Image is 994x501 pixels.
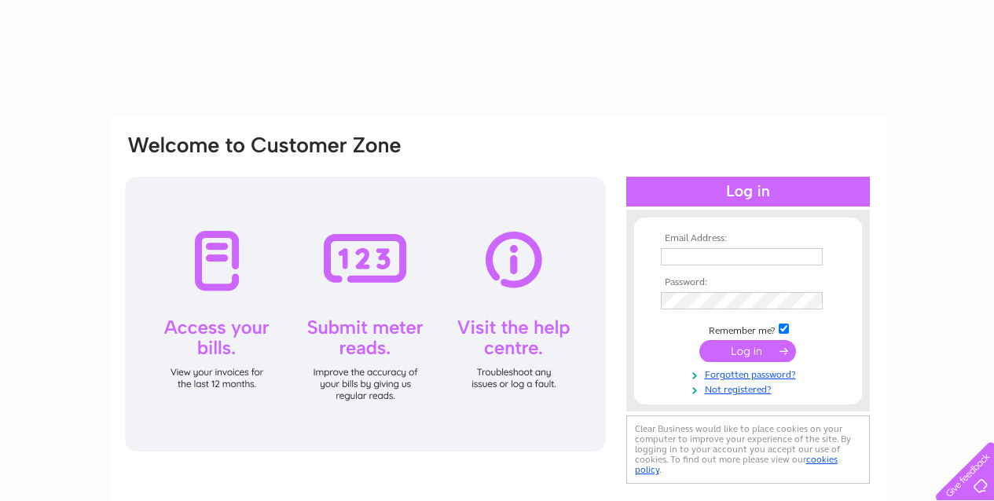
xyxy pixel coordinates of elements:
div: Clear Business would like to place cookies on your computer to improve your experience of the sit... [626,415,870,484]
a: Not registered? [661,381,839,396]
input: Submit [699,340,796,362]
th: Email Address: [657,233,839,244]
a: cookies policy [635,454,838,475]
td: Remember me? [657,321,839,337]
a: Forgotten password? [661,366,839,381]
th: Password: [657,277,839,288]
